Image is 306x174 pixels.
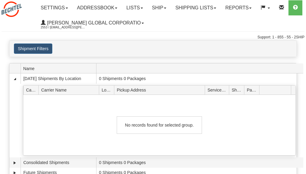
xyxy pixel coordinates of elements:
[207,85,229,95] span: Service Type
[96,73,303,84] td: 0 Shipments 0 Packages
[2,35,304,40] div: Support: 1 - 855 - 55 - 2SHIP
[232,85,244,95] span: Shipments
[148,0,171,15] a: Ship
[96,157,303,168] td: 0 Shipments 0 Packages
[41,85,99,95] span: Carrier Name
[46,20,141,25] span: [PERSON_NAME] Global Corporatio
[21,157,96,168] td: Consolidated Shipments
[73,0,122,15] a: Addressbook
[23,64,96,73] span: Name
[292,56,305,118] iframe: chat widget
[171,0,221,15] a: Shipping lists
[36,15,148,31] a: [PERSON_NAME] Global Corporatio 2553 / [EMAIL_ADDRESS][PERSON_NAME][DOMAIN_NAME]
[36,0,73,15] a: Settings
[26,85,38,95] span: Carrier Id
[247,85,259,95] span: Packages
[102,85,114,95] span: Location Id
[117,116,202,134] div: No records found for selected group.
[2,2,22,17] img: logo2553.jpg
[122,0,147,15] a: Lists
[12,160,18,166] a: Expand
[117,85,205,95] span: Pickup Address
[21,73,96,84] td: [DATE] Shipments By Location
[41,24,86,31] span: 2553 / [EMAIL_ADDRESS][PERSON_NAME][DOMAIN_NAME]
[14,43,52,54] button: Shipment Filters
[12,76,18,82] a: Collapse
[221,0,256,15] a: Reports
